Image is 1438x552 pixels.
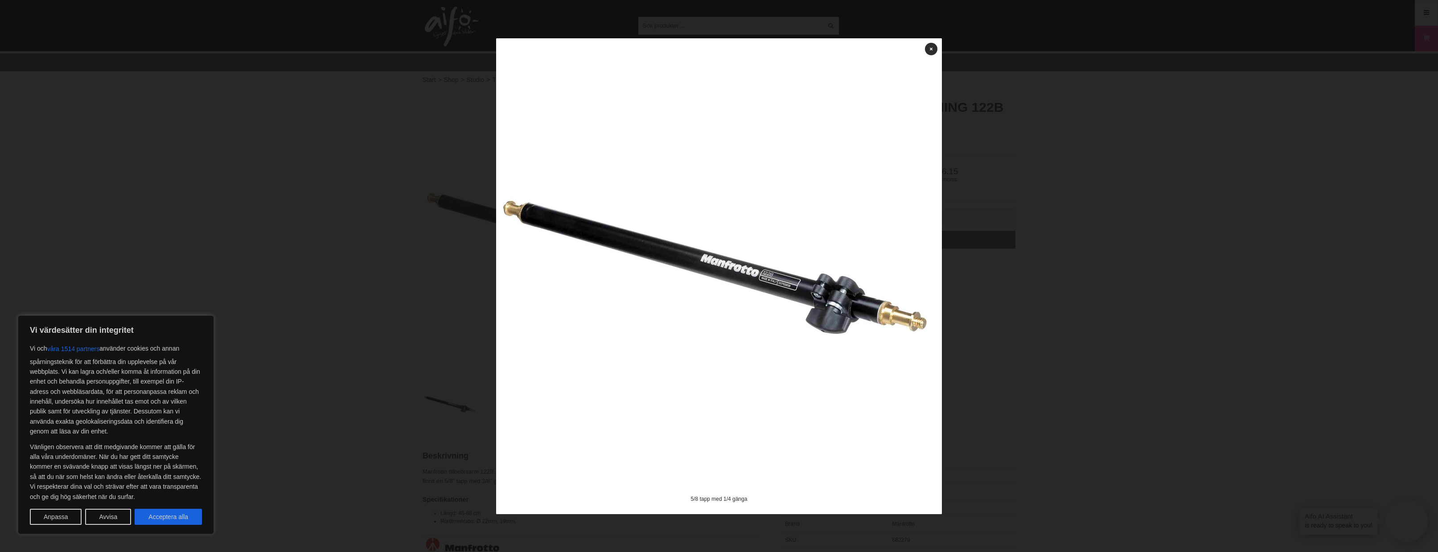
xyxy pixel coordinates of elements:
button: Acceptera alla [135,509,202,525]
div: Vi värdesätter din integritet [18,315,214,534]
p: Vi värdesätter din integritet [30,325,202,335]
p: Vänligen observera att ditt medgivande kommer att gälla för alla våra underdomäner. När du har ge... [30,442,202,502]
button: Avvisa [85,509,131,525]
div: 5/8 tapp med 1/4 gänga [507,495,931,503]
p: Vi och använder cookies och annan spårningsteknik för att förbättra din upplevelse på vår webbpla... [30,341,202,437]
img: 5/8 tapp med 1/4 gänga [496,38,942,484]
button: Anpassa [30,509,82,525]
button: våra 1514 partners [47,341,100,357]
